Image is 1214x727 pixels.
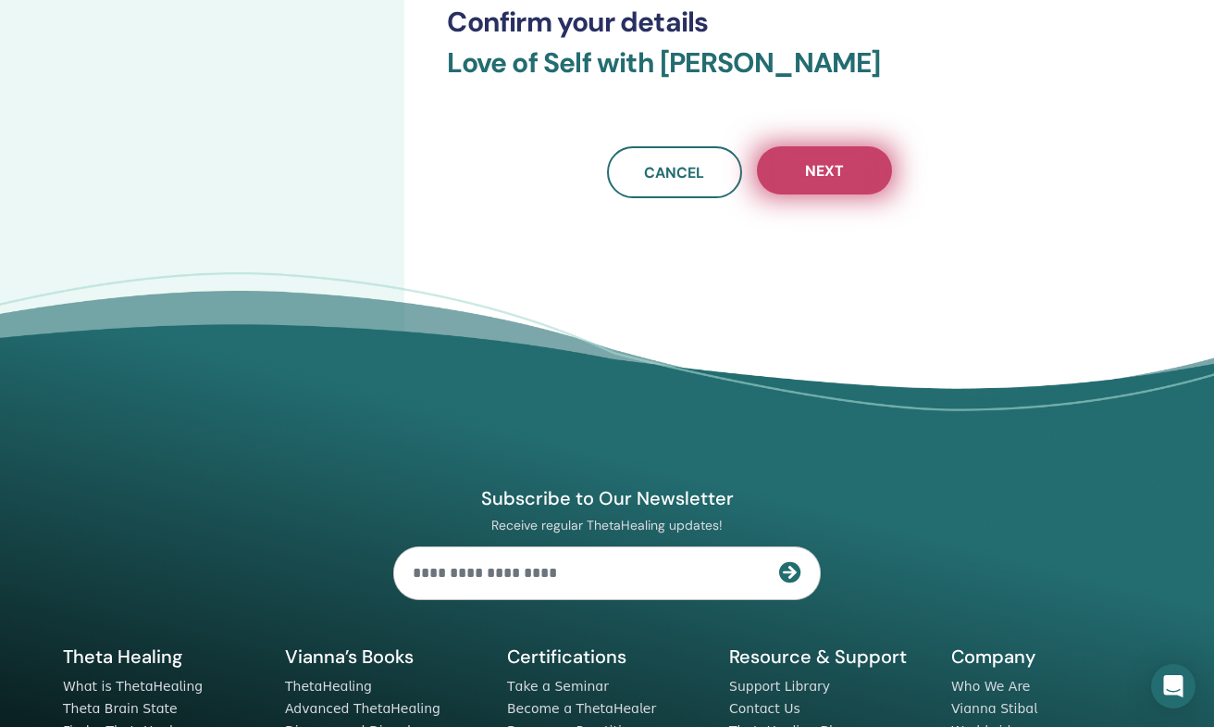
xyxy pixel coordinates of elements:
[507,701,656,716] a: Become a ThetaHealer
[757,146,892,194] button: Next
[393,486,821,510] h4: Subscribe to Our Newsletter
[63,645,263,669] h5: Theta Healing
[507,645,707,669] h5: Certifications
[729,679,830,694] a: Support Library
[951,701,1037,716] a: Vianna Stibal
[607,146,742,198] a: Cancel
[729,645,929,669] h5: Resource & Support
[1151,664,1195,708] div: Open Intercom Messenger
[951,645,1151,669] h5: Company
[63,701,178,716] a: Theta Brain State
[729,701,800,716] a: Contact Us
[447,6,1051,39] h3: Confirm your details
[447,46,1051,102] h3: Love of Self with [PERSON_NAME]
[63,679,203,694] a: What is ThetaHealing
[393,517,821,533] p: Receive regular ThetaHealing updates!
[951,679,1030,694] a: Who We Are
[285,701,440,716] a: Advanced ThetaHealing
[507,679,609,694] a: Take a Seminar
[285,645,485,669] h5: Vianna’s Books
[285,679,372,694] a: ThetaHealing
[644,163,704,182] span: Cancel
[805,161,844,181] span: Next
